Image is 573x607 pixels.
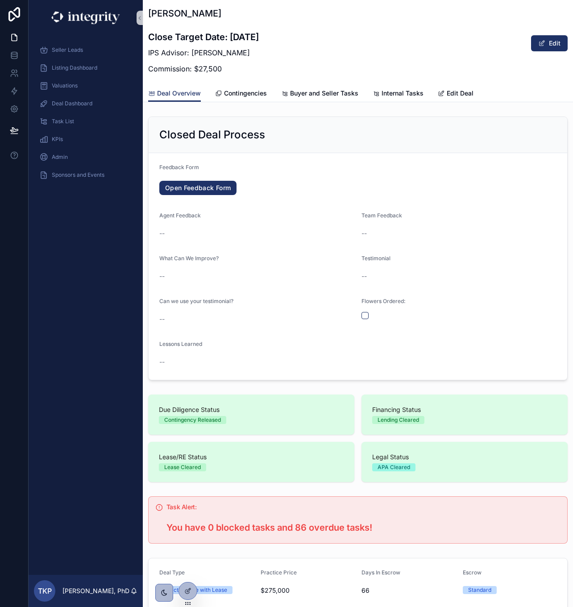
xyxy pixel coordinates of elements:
[34,42,137,58] a: Seller Leads
[159,341,202,347] span: Lessons Learned
[52,82,78,89] span: Valuations
[34,149,137,165] a: Admin
[373,85,424,103] a: Internal Tasks
[438,85,473,103] a: Edit Deal
[215,85,267,103] a: Contingencies
[34,78,137,94] a: Valuations
[51,11,120,25] img: App logo
[361,255,390,262] span: Testimonial
[62,586,129,595] p: [PERSON_NAME], PhD
[52,100,92,107] span: Deal Dashboard
[157,89,201,98] span: Deal Overview
[159,315,165,324] span: --
[361,298,406,304] span: Flowers Ordered:
[148,63,259,74] p: Commission: $27,500
[52,136,63,143] span: KPIs
[52,46,83,54] span: Seller Leads
[382,89,424,98] span: Internal Tasks
[159,181,237,195] a: Open Feedback Form
[281,85,358,103] a: Buyer and Seller Tasks
[159,405,344,414] span: Due Diligence Status
[224,89,267,98] span: Contingencies
[164,416,221,424] div: Contingency Released
[148,30,259,44] h3: Close Target Date: [DATE]
[34,113,137,129] a: Task List
[34,167,137,183] a: Sponsors and Events
[38,586,52,596] span: TKP
[372,405,557,414] span: Financing Status
[148,85,201,102] a: Deal Overview
[447,89,473,98] span: Edit Deal
[148,47,259,58] p: IPS Advisor: [PERSON_NAME]
[372,453,557,461] span: Legal Status
[531,35,568,51] button: Edit
[166,521,560,534] h3: You have 0 blocked tasks and 86 overdue tasks!
[159,128,265,142] h2: Closed Deal Process
[468,586,491,594] div: Standard
[378,416,419,424] div: Lending Cleared
[159,272,165,281] span: --
[159,298,233,304] span: Can we use your testimonial?
[34,96,137,112] a: Deal Dashboard
[361,569,400,576] span: Days In Escrow
[34,60,137,76] a: Listing Dashboard
[52,154,68,161] span: Admin
[52,118,74,125] span: Task List
[166,504,560,510] h5: Task Alert:
[164,463,201,471] div: Lease Cleared
[463,569,482,576] span: Escrow
[159,358,165,366] span: --
[361,586,456,595] span: 66
[166,521,560,534] div: ### You have 0 blocked tasks and 86 overdue tasks!
[159,212,201,219] span: Agent Feedback
[159,453,344,461] span: Lease/RE Status
[29,36,143,195] div: scrollable content
[34,131,137,147] a: KPIs
[52,171,104,179] span: Sponsors and Events
[378,463,410,471] div: APA Cleared
[159,164,199,170] span: Feedback Form
[361,272,367,281] span: --
[52,64,97,71] span: Listing Dashboard
[261,569,297,576] span: Practice Price
[148,7,259,20] h1: [PERSON_NAME]
[290,89,358,98] span: Buyer and Seller Tasks
[159,569,185,576] span: Deal Type
[159,229,165,238] span: --
[261,586,355,595] span: $275,000
[361,229,367,238] span: --
[361,212,402,219] span: Team Feedback
[159,255,219,262] span: What Can We Improve?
